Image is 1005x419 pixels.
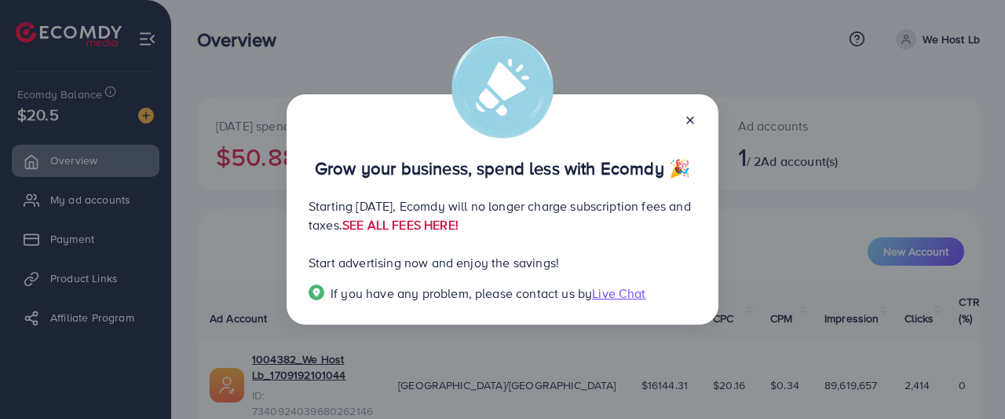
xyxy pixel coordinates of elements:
[309,253,696,272] p: Start advertising now and enjoy the savings!
[592,285,645,302] span: Live Chat
[342,216,459,233] a: SEE ALL FEES HERE!
[331,285,592,302] span: If you have any problem, please contact us by
[309,197,696,234] p: Starting [DATE], Ecomdy will no longer charge subscription fees and taxes.
[938,348,993,407] iframe: Chat
[451,36,554,138] img: alert
[309,285,324,300] img: Popup guide
[309,159,696,178] p: Grow your business, spend less with Ecomdy 🎉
